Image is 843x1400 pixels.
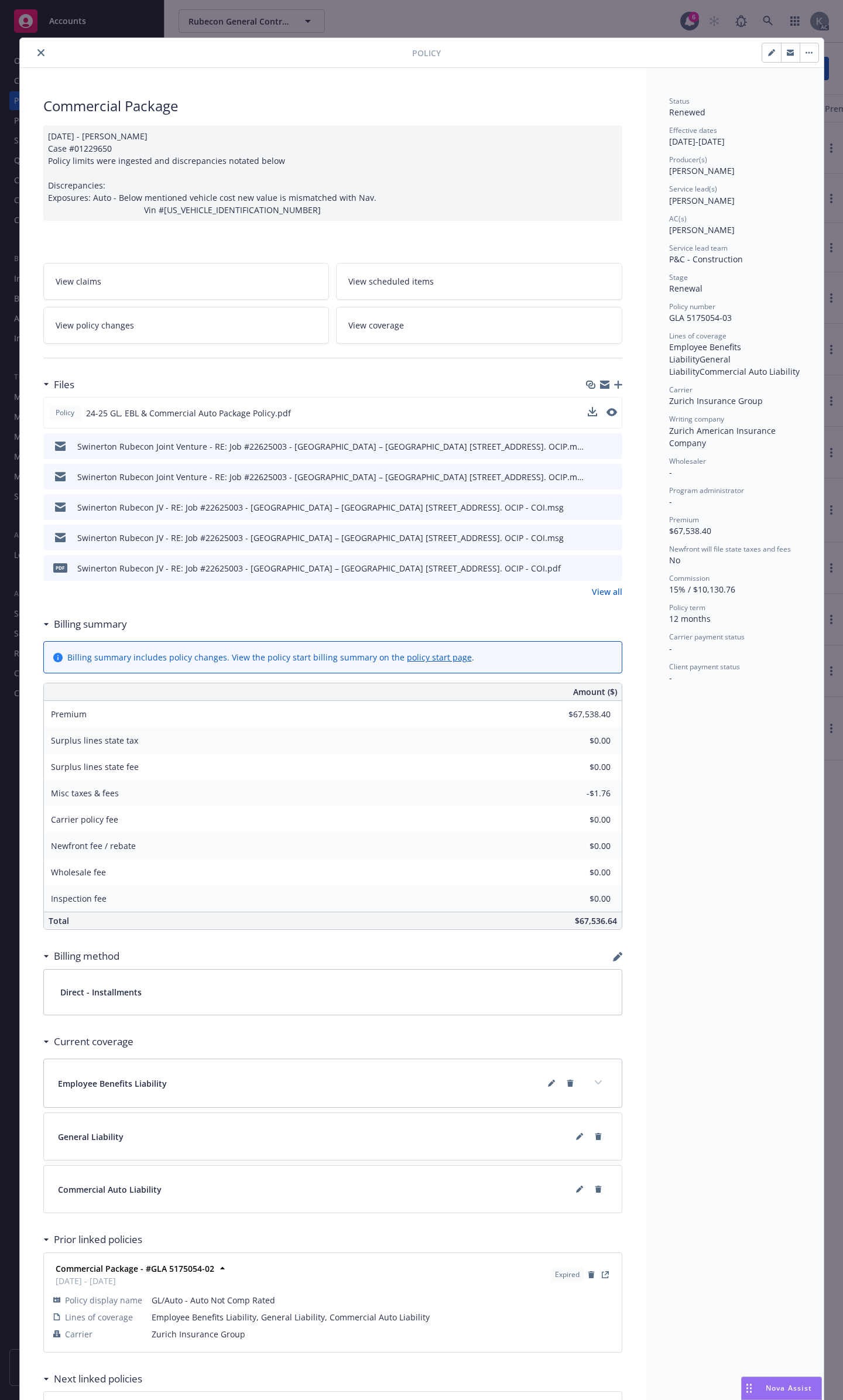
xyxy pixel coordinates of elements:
[43,263,330,300] a: View claims
[51,735,138,746] span: Surplus lines state tax
[669,254,743,265] span: P&C - Construction
[669,155,707,165] span: Producer(s)
[542,785,618,802] input: 0.00
[53,563,67,572] span: pdf
[669,643,672,654] span: -
[152,1311,612,1323] span: Employee Benefits Liability, General Liability, Commercial Auto Liability
[51,708,87,720] span: Premium
[56,1275,214,1287] span: [DATE] - [DATE]
[669,632,745,642] span: Carrier payment status
[348,275,434,287] span: View scheduled items
[65,1328,92,1340] span: Carrier
[669,125,800,148] div: [DATE] - [DATE]
[669,414,724,424] span: Writing company
[77,471,584,483] div: Swinerton Rubecon Joint Venture - RE: Job #22625003 - [GEOGRAPHIC_DATA] – [GEOGRAPHIC_DATA] [STRE...
[588,407,597,416] button: download file
[542,864,618,881] input: 0.00
[669,125,717,135] span: Effective dates
[669,672,672,683] span: -
[669,515,699,525] span: Premium
[86,407,291,419] span: 24-25 GL, EBL & Commercial Auto Package Policy.pdf
[598,1268,612,1282] a: View Policy
[58,1183,162,1196] span: Commercial Auto Liability
[669,184,717,194] span: Service lead(s)
[56,275,101,287] span: View claims
[669,312,732,323] span: GLA 5175054-03
[51,761,139,772] span: Surplus lines state fee
[700,366,800,377] span: Commercial Auto Liability
[43,949,119,964] div: Billing method
[669,603,705,612] span: Policy term
[766,1383,812,1393] span: Nova Assist
[588,562,598,574] button: download file
[542,706,618,723] input: 0.00
[669,283,702,294] span: Renewal
[49,915,69,926] span: Total
[336,307,622,344] a: View coverage
[669,485,744,495] span: Program administrator
[51,893,107,904] span: Inspection fee
[669,224,735,235] span: [PERSON_NAME]
[54,1034,133,1049] h3: Current coverage
[669,331,727,341] span: Lines of coverage
[669,467,672,478] span: -
[588,471,598,483] button: download file
[669,496,672,507] span: -
[542,811,618,829] input: 0.00
[43,125,622,221] div: [DATE] - [PERSON_NAME] Case #01229650 Policy limits were ingested and discrepancies notated below...
[67,651,474,663] div: Billing summary includes policy changes. View the policy start billing summary on the .
[669,243,728,253] span: Service lead team
[669,425,778,449] span: Zurich American Insurance Company
[592,586,622,598] a: View all
[607,501,618,514] button: preview file
[669,456,706,466] span: Wholesaler
[56,1263,214,1274] strong: Commercial Package - #GLA 5175054-02
[669,662,740,672] span: Client payment status
[669,525,711,536] span: $67,538.40
[54,1371,142,1387] h3: Next linked policies
[669,584,735,595] span: 15% / $10,130.76
[555,1269,580,1280] span: Expired
[669,573,710,583] span: Commission
[43,307,330,344] a: View policy changes
[669,195,735,206] span: [PERSON_NAME]
[588,532,598,544] button: download file
[669,385,693,395] span: Carrier
[669,395,763,406] span: Zurich Insurance Group
[542,732,618,749] input: 0.00
[669,554,680,566] span: No
[669,272,688,282] span: Stage
[51,788,119,799] span: Misc taxes & fees
[412,47,441,59] span: Policy
[588,440,598,453] button: download file
[336,263,622,300] a: View scheduled items
[669,613,711,624] span: 12 months
[65,1294,142,1306] span: Policy display name
[542,837,618,855] input: 0.00
[607,440,618,453] button: preview file
[43,617,127,632] div: Billing summary
[669,341,743,365] span: Employee Benefits Liability
[77,440,584,453] div: Swinerton Rubecon Joint Venture - RE: Job #22625003 - [GEOGRAPHIC_DATA] – [GEOGRAPHIC_DATA] [STRE...
[607,471,618,483] button: preview file
[58,1131,124,1143] span: General Liability
[34,46,48,60] button: close
[669,214,687,224] span: AC(s)
[588,501,598,514] button: download file
[44,970,622,1015] div: Direct - Installments
[54,949,119,964] h3: Billing method
[542,890,618,908] input: 0.00
[77,562,561,574] div: Swinerton Rubecon JV - RE: Job #22625003 - [GEOGRAPHIC_DATA] – [GEOGRAPHIC_DATA] [STREET_ADDRESS]...
[607,532,618,544] button: preview file
[742,1377,756,1399] div: Drag to move
[607,562,618,574] button: preview file
[77,532,564,544] div: Swinerton Rubecon JV - RE: Job #22625003 - [GEOGRAPHIC_DATA] – [GEOGRAPHIC_DATA] [STREET_ADDRESS]...
[44,1059,622,1107] div: Employee Benefits Liabilityexpand content
[669,302,715,312] span: Policy number
[669,354,733,377] span: General Liability
[54,617,127,632] h3: Billing summary
[43,96,622,116] div: Commercial Package
[53,408,77,418] span: Policy
[669,107,705,118] span: Renewed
